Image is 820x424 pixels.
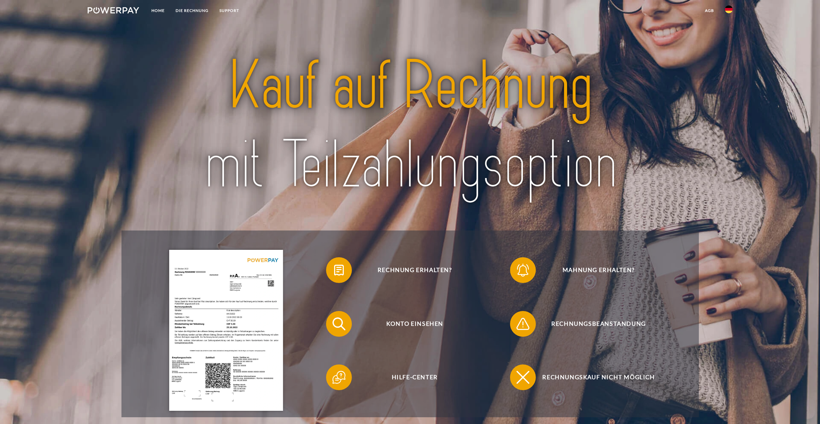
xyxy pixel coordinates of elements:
button: Mahnung erhalten? [510,257,678,283]
img: title-powerpay_de.svg [155,42,665,209]
img: de [725,5,733,13]
span: Konto einsehen [336,311,494,337]
span: Rechnung erhalten? [336,257,494,283]
button: Rechnungsbeanstandung [510,311,678,337]
img: qb_bell.svg [515,262,531,278]
span: Rechnungsbeanstandung [520,311,678,337]
button: Konto einsehen [326,311,494,337]
img: qb_warning.svg [515,316,531,332]
img: qb_bill.svg [331,262,347,278]
button: Rechnung erhalten? [326,257,494,283]
button: Hilfe-Center [326,364,494,390]
a: Home [146,5,170,16]
img: single_invoice_powerpay_de.jpg [169,250,283,411]
button: Rechnungskauf nicht möglich [510,364,678,390]
a: agb [699,5,719,16]
span: Rechnungskauf nicht möglich [520,364,678,390]
img: qb_close.svg [515,369,531,385]
a: SUPPORT [214,5,245,16]
img: logo-powerpay-white.svg [88,7,140,14]
img: qb_help.svg [331,369,347,385]
a: DIE RECHNUNG [170,5,214,16]
span: Mahnung erhalten? [520,257,678,283]
iframe: Schaltfläche zum Öffnen des Messaging-Fensters [794,398,815,419]
img: qb_search.svg [331,316,347,332]
span: Hilfe-Center [336,364,494,390]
